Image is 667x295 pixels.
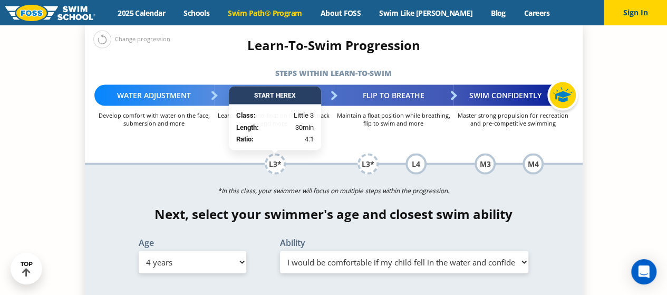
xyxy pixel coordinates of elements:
[280,239,529,247] label: Ability
[334,85,453,106] div: Flip to Breathe
[94,111,214,127] p: Develop comfort with water on the face, submersion and more
[631,259,656,284] div: Open Intercom Messenger
[236,123,259,131] strong: Length:
[109,8,175,18] a: 2025 Calendar
[305,135,314,145] span: 4:1
[236,136,254,144] strong: Ratio:
[292,92,296,100] span: X
[294,111,314,121] span: Little 3
[453,85,573,106] div: Swim Confidently
[236,112,256,120] strong: Class:
[21,261,33,277] div: TOP
[453,111,573,127] p: Master strong propulsion for recreation and pre-competitive swimming
[85,66,583,81] h5: Steps within Learn-to-Swim
[94,85,214,106] div: Water Adjustment
[475,154,496,175] div: M3
[93,30,170,49] div: Change progression
[515,8,558,18] a: Careers
[214,85,334,106] div: Float Up
[295,122,314,133] span: 30min
[311,8,370,18] a: About FOSS
[405,154,427,175] div: L4
[175,8,219,18] a: Schools
[481,8,515,18] a: Blog
[229,87,321,105] div: Start Here
[139,239,246,247] label: Age
[214,111,334,127] p: Learn to rise and float on front and back and more
[5,5,95,21] img: FOSS Swim School Logo
[334,111,453,127] p: Maintain a float position while breathing, flip to swim and more
[85,184,583,198] p: *In this class, your swimmer will focus on multiple steps within the progression.
[370,8,482,18] a: Swim Like [PERSON_NAME]
[85,38,583,53] h4: Learn-To-Swim Progression
[219,8,311,18] a: Swim Path® Program
[523,154,544,175] div: M4
[85,207,583,222] h4: Next, select your swimmer's age and closest swim ability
